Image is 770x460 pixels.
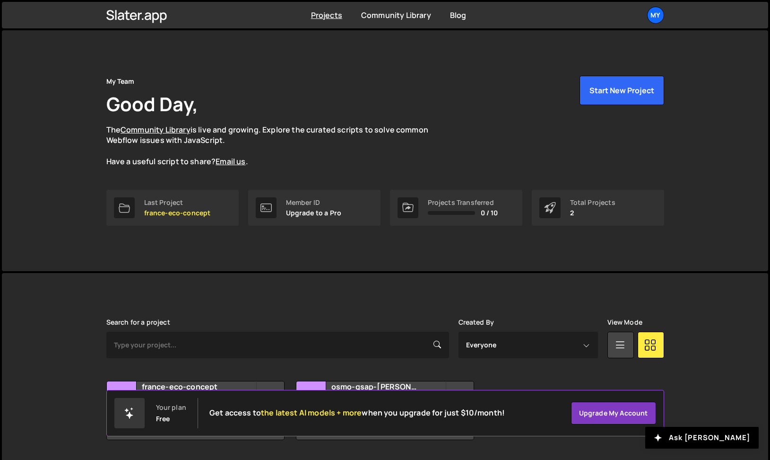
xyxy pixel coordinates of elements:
[428,199,498,206] div: Projects Transferred
[570,209,615,217] p: 2
[286,209,342,217] p: Upgrade to a Pro
[570,199,615,206] div: Total Projects
[156,415,170,423] div: Free
[144,199,211,206] div: Last Project
[142,381,256,392] h2: france-eco-concept
[647,7,664,24] a: My
[106,76,135,87] div: My Team
[107,381,137,411] div: fr
[106,91,198,117] h1: Good Day,
[645,427,759,449] button: Ask [PERSON_NAME]
[459,318,494,326] label: Created By
[106,381,285,440] a: fr france-eco-concept Created by [PERSON_NAME][EMAIL_ADDRESS][DOMAIN_NAME] 1 page, last updated b...
[106,190,239,226] a: Last Project france-eco-concept
[144,209,211,217] p: france-eco-concept
[121,124,190,135] a: Community Library
[106,318,170,326] label: Search for a project
[261,407,362,418] span: the latest AI models + more
[216,156,245,167] a: Email us
[156,404,186,411] div: Your plan
[481,209,498,217] span: 0 / 10
[607,318,642,326] label: View Mode
[450,10,467,20] a: Blog
[331,381,445,392] h2: osmo-gsap-[PERSON_NAME]
[209,408,505,417] h2: Get access to when you upgrade for just $10/month!
[286,199,342,206] div: Member ID
[106,332,449,358] input: Type your project...
[361,10,431,20] a: Community Library
[571,402,656,425] a: Upgrade my account
[296,381,326,411] div: os
[580,76,664,105] button: Start New Project
[106,124,447,167] p: The is live and growing. Explore the curated scripts to solve common Webflow issues with JavaScri...
[311,10,342,20] a: Projects
[296,381,474,440] a: os osmo-gsap-[PERSON_NAME] Created by [PERSON_NAME][EMAIL_ADDRESS][DOMAIN_NAME] 1 page, last upda...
